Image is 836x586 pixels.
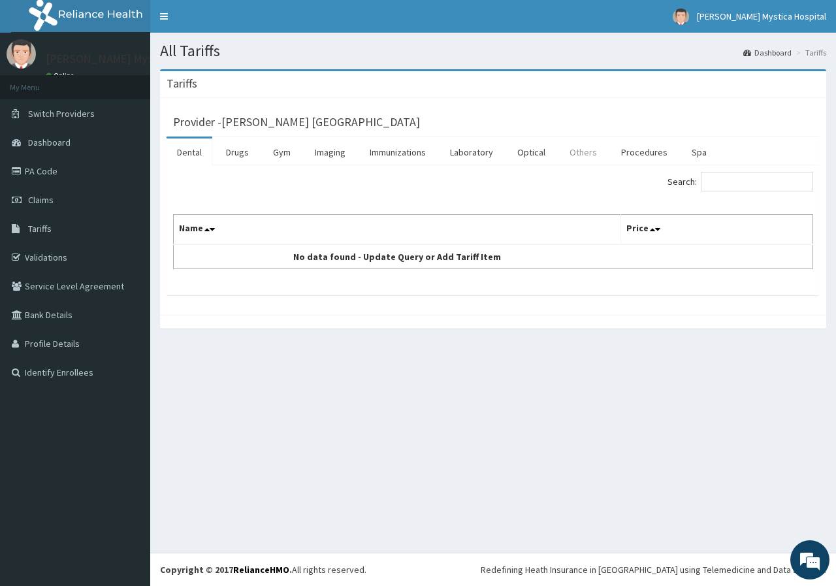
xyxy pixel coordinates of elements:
[559,138,607,166] a: Others
[174,244,621,269] td: No data found - Update Query or Add Tariff Item
[233,564,289,576] a: RelianceHMO
[46,53,218,65] p: [PERSON_NAME] Mystica Hospital
[174,215,621,245] th: Name
[440,138,504,166] a: Laboratory
[167,138,212,166] a: Dental
[173,116,420,128] h3: Provider - [PERSON_NAME] [GEOGRAPHIC_DATA]
[304,138,356,166] a: Imaging
[359,138,436,166] a: Immunizations
[28,137,71,148] span: Dashboard
[28,194,54,206] span: Claims
[611,138,678,166] a: Procedures
[621,215,813,245] th: Price
[263,138,301,166] a: Gym
[697,10,826,22] span: [PERSON_NAME] Mystica Hospital
[481,563,826,576] div: Redefining Heath Insurance in [GEOGRAPHIC_DATA] using Telemedicine and Data Science!
[667,172,813,191] label: Search:
[150,553,836,586] footer: All rights reserved.
[160,564,292,576] strong: Copyright © 2017 .
[160,42,826,59] h1: All Tariffs
[28,223,52,235] span: Tariffs
[167,78,197,90] h3: Tariffs
[28,108,95,120] span: Switch Providers
[46,71,77,80] a: Online
[681,138,717,166] a: Spa
[216,138,259,166] a: Drugs
[701,172,813,191] input: Search:
[507,138,556,166] a: Optical
[743,47,792,58] a: Dashboard
[673,8,689,25] img: User Image
[793,47,826,58] li: Tariffs
[7,39,36,69] img: User Image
